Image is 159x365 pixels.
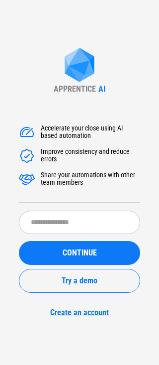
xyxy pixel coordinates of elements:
div: Improve consistency and reduce errors [41,148,140,164]
button: CONTINUE [19,241,140,265]
div: AI [98,84,105,94]
div: Share your automations with other team members [41,171,140,187]
span: CONTINUE [63,249,97,257]
img: Accelerate [19,124,35,140]
div: Accelerate your close using AI based automation [41,124,140,140]
div: APPRENTICE [54,84,96,94]
img: Accelerate [19,148,35,164]
img: Accelerate [19,171,35,187]
a: Create an account [19,308,140,317]
img: Apprentice AI [60,48,99,84]
span: Try a demo [62,277,97,285]
button: Try a demo [19,269,140,293]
